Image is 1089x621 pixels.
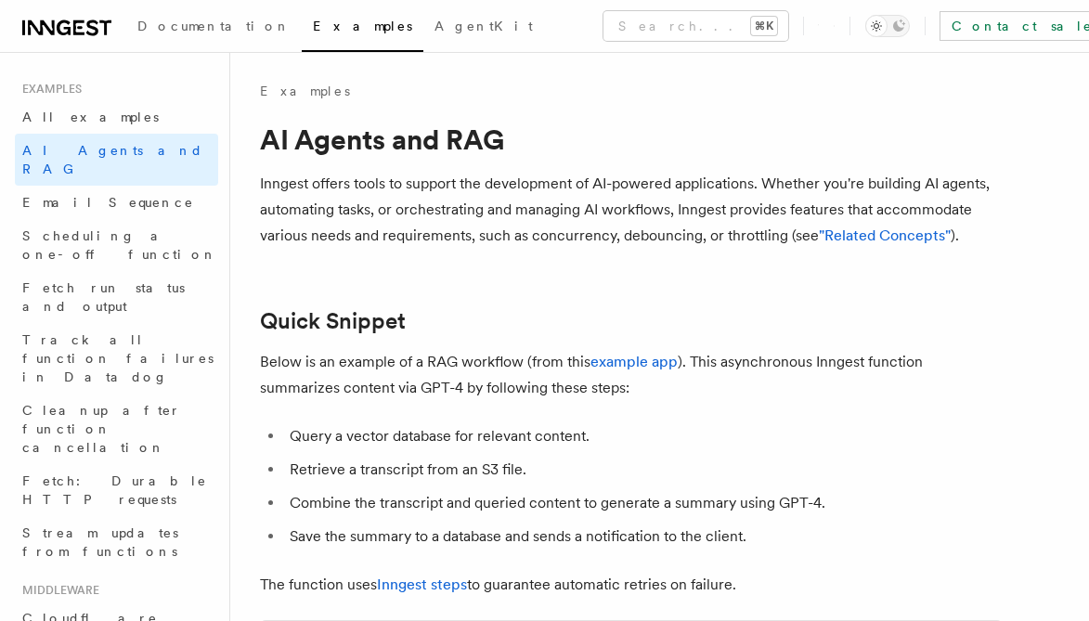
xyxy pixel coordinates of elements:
[137,19,291,33] span: Documentation
[260,349,1003,401] p: Below is an example of a RAG workflow (from this ). This asynchronous Inngest function summarizes...
[751,17,777,35] kbd: ⌘K
[284,457,1003,483] li: Retrieve a transcript from an S3 file.
[15,394,218,464] a: Cleanup after function cancellation
[603,11,788,41] button: Search...⌘K
[260,171,1003,249] p: Inngest offers tools to support the development of AI-powered applications. Whether you're buildi...
[260,308,406,334] a: Quick Snippet
[22,473,207,507] span: Fetch: Durable HTTP requests
[15,516,218,568] a: Stream updates from functions
[22,143,203,176] span: AI Agents and RAG
[15,219,218,271] a: Scheduling a one-off function
[284,423,1003,449] li: Query a vector database for relevant content.
[15,271,218,323] a: Fetch run status and output
[284,490,1003,516] li: Combine the transcript and queried content to generate a summary using GPT-4.
[22,195,194,210] span: Email Sequence
[15,583,99,598] span: Middleware
[434,19,533,33] span: AgentKit
[22,110,159,124] span: All examples
[284,524,1003,550] li: Save the summary to a database and sends a notification to the client.
[22,228,217,262] span: Scheduling a one-off function
[260,123,1003,156] h1: AI Agents and RAG
[819,226,951,244] a: "Related Concepts"
[126,6,302,50] a: Documentation
[590,353,678,370] a: example app
[423,6,544,50] a: AgentKit
[22,525,178,559] span: Stream updates from functions
[313,19,412,33] span: Examples
[22,403,181,455] span: Cleanup after function cancellation
[15,186,218,219] a: Email Sequence
[15,82,82,97] span: Examples
[865,15,910,37] button: Toggle dark mode
[15,100,218,134] a: All examples
[15,464,218,516] a: Fetch: Durable HTTP requests
[302,6,423,52] a: Examples
[260,572,1003,598] p: The function uses to guarantee automatic retries on failure.
[260,82,350,100] a: Examples
[377,576,467,593] a: Inngest steps
[15,134,218,186] a: AI Agents and RAG
[15,323,218,394] a: Track all function failures in Datadog
[22,332,214,384] span: Track all function failures in Datadog
[22,280,185,314] span: Fetch run status and output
